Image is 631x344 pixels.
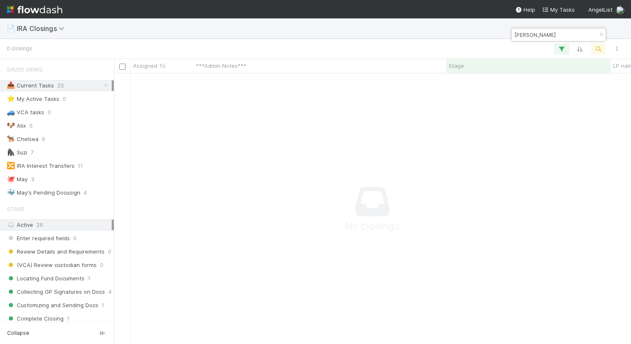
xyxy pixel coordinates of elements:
div: IRA Interest Transfers [7,161,74,171]
span: ⭐ [7,95,15,102]
span: 🐕‍🦺 [7,135,15,142]
span: 1 [88,273,90,284]
span: 📥 [7,82,15,89]
img: avatar_5d51780c-77ad-4a9d-a6ed-b88b2c284079.png [616,6,624,14]
div: May's Pending Docusign [7,187,80,198]
span: AngelList [588,6,613,13]
input: Toggle All Rows Selected [119,64,126,70]
div: Current Tasks [7,80,54,91]
span: 🐙 [7,175,15,182]
span: Stage [449,62,464,70]
span: My Tasks [542,6,575,13]
span: 0 [100,260,103,270]
div: VCA tasks [7,107,44,118]
span: 🚙 [7,108,15,116]
span: 🐳 [7,189,15,196]
span: 1 [67,313,69,324]
div: Alix [7,121,26,131]
span: 1 [102,300,104,311]
span: Assigned To [133,62,166,70]
span: Customizing and Sending Docs [7,300,98,311]
div: Active [7,220,112,230]
span: Collecting GP Signatures on Docs [7,287,105,297]
span: 0 [48,107,51,118]
span: Stage [7,200,25,217]
span: 0 [73,233,77,244]
div: My Active Tasks [7,94,59,104]
div: Help [515,5,535,14]
span: Locating Fund Documents [7,273,85,284]
span: 0 [63,94,66,104]
span: 📄 [7,25,15,32]
span: Enter required fields [7,233,70,244]
img: logo-inverted-e16ddd16eac7371096b0.svg [7,3,62,17]
span: 🦍 [7,149,15,156]
span: 26 [36,221,43,228]
span: 25 [57,80,64,91]
div: Chelsea [7,134,38,144]
span: 4 [84,187,87,198]
span: 🔀 [7,162,15,169]
span: 7 [31,147,33,158]
span: 4 [108,287,112,297]
input: Search... [513,30,597,40]
span: 🐶 [7,122,15,129]
span: Complete Closing [7,313,64,324]
small: 0 closings [7,45,32,52]
div: May [7,174,28,185]
span: 0 [29,121,33,131]
div: Suzi [7,147,27,158]
span: Saved Views [7,61,43,78]
span: 11 [78,161,83,171]
span: 3 [31,174,34,185]
span: IRA Closings [17,24,69,33]
span: 0 [108,246,111,257]
span: Review Details and Requirements [7,246,105,257]
span: (VCA) Review custodian forms [7,260,97,270]
span: 9 [42,134,45,144]
span: Collapse [7,329,29,337]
